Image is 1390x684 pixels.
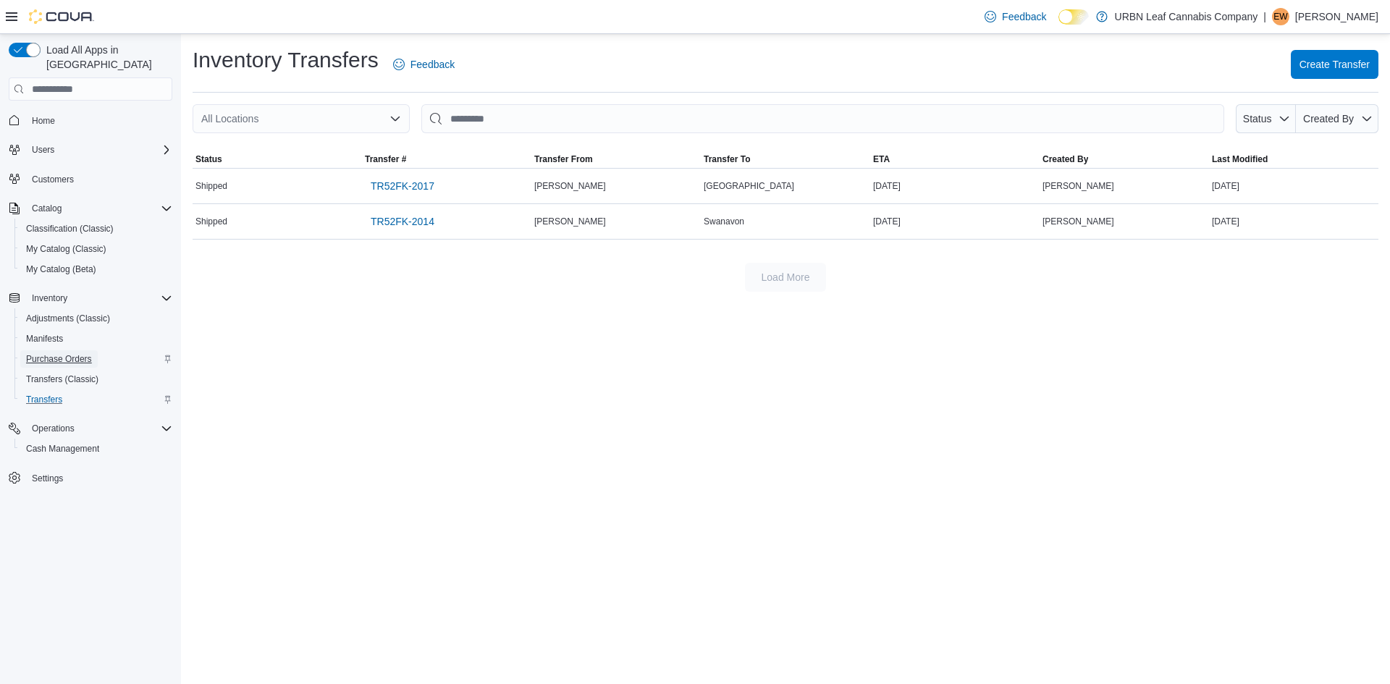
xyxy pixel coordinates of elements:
button: Open list of options [389,113,401,124]
button: Users [26,141,60,159]
span: Transfers [26,394,62,405]
div: [DATE] [870,177,1040,195]
button: My Catalog (Classic) [14,239,178,259]
a: My Catalog (Classic) [20,240,112,258]
span: Created By [1303,113,1354,124]
p: | [1263,8,1266,25]
a: Home [26,112,61,130]
button: Purchase Orders [14,349,178,369]
span: Transfers (Classic) [20,371,172,388]
span: Customers [32,174,74,185]
span: [PERSON_NAME] [1042,180,1114,192]
span: [PERSON_NAME] [534,180,606,192]
span: EW [1273,8,1287,25]
span: Created By [1042,153,1088,165]
button: Classification (Classic) [14,219,178,239]
button: My Catalog (Beta) [14,259,178,279]
span: Operations [26,420,172,437]
span: My Catalog (Beta) [20,261,172,278]
span: Shipped [195,216,227,227]
span: Transfers (Classic) [26,373,98,385]
a: Customers [26,171,80,188]
span: Load More [762,270,810,284]
div: [DATE] [870,213,1040,230]
span: Create Transfer [1300,57,1370,72]
div: [DATE] [1209,213,1378,230]
button: Home [3,109,178,130]
span: My Catalog (Beta) [26,263,96,275]
span: ETA [873,153,890,165]
span: Adjustments (Classic) [20,310,172,327]
a: Feedback [387,50,460,79]
span: Purchase Orders [26,353,92,365]
span: Transfer From [534,153,593,165]
span: Customers [26,170,172,188]
span: My Catalog (Classic) [26,243,106,255]
span: Home [32,115,55,127]
button: Settings [3,468,178,489]
a: Purchase Orders [20,350,98,368]
span: My Catalog (Classic) [20,240,172,258]
button: Created By [1296,104,1378,133]
button: Users [3,140,178,160]
a: Adjustments (Classic) [20,310,116,327]
a: Feedback [979,2,1052,31]
button: Cash Management [14,439,178,459]
span: Catalog [26,200,172,217]
input: This is a search bar. After typing your query, hit enter to filter the results lower in the page. [421,104,1224,133]
span: [PERSON_NAME] [1042,216,1114,227]
span: Classification (Classic) [26,223,114,235]
span: Cash Management [26,443,99,455]
a: TR52FK-2017 [365,172,440,200]
a: Transfers (Classic) [20,371,104,388]
button: Customers [3,169,178,190]
button: Operations [3,418,178,439]
button: Status [193,151,362,168]
span: TR52FK-2017 [371,179,434,193]
span: Inventory [32,292,67,304]
span: Classification (Classic) [20,220,172,237]
div: Emily Wotherspoon [1272,8,1289,25]
img: Cova [29,9,94,24]
span: Cash Management [20,440,172,457]
a: Transfers [20,391,68,408]
span: [PERSON_NAME] [534,216,606,227]
span: Users [32,144,54,156]
a: TR52FK-2014 [365,207,440,236]
div: [DATE] [1209,177,1378,195]
span: [GEOGRAPHIC_DATA] [704,180,794,192]
button: ETA [870,151,1040,168]
span: Transfer To [704,153,750,165]
button: Last Modified [1209,151,1378,168]
span: Adjustments (Classic) [26,313,110,324]
button: Create Transfer [1291,50,1378,79]
span: Users [26,141,172,159]
span: Manifests [20,330,172,347]
span: Operations [32,423,75,434]
nav: Complex example [9,104,172,526]
span: Load All Apps in [GEOGRAPHIC_DATA] [41,43,172,72]
p: URBN Leaf Cannabis Company [1115,8,1258,25]
span: Settings [26,469,172,487]
button: Inventory [3,288,178,308]
span: Feedback [410,57,455,72]
button: Created By [1040,151,1209,168]
span: Transfers [20,391,172,408]
a: My Catalog (Beta) [20,261,102,278]
button: Transfers [14,389,178,410]
button: Catalog [26,200,67,217]
a: Classification (Classic) [20,220,119,237]
button: Manifests [14,329,178,349]
span: Last Modified [1212,153,1268,165]
span: Settings [32,473,63,484]
span: Inventory [26,290,172,307]
button: Transfer # [362,151,531,168]
span: Home [26,111,172,129]
p: [PERSON_NAME] [1295,8,1378,25]
input: Dark Mode [1058,9,1089,25]
span: Feedback [1002,9,1046,24]
button: Load More [745,263,826,292]
span: Transfer # [365,153,406,165]
button: Status [1236,104,1296,133]
button: Transfer From [531,151,701,168]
